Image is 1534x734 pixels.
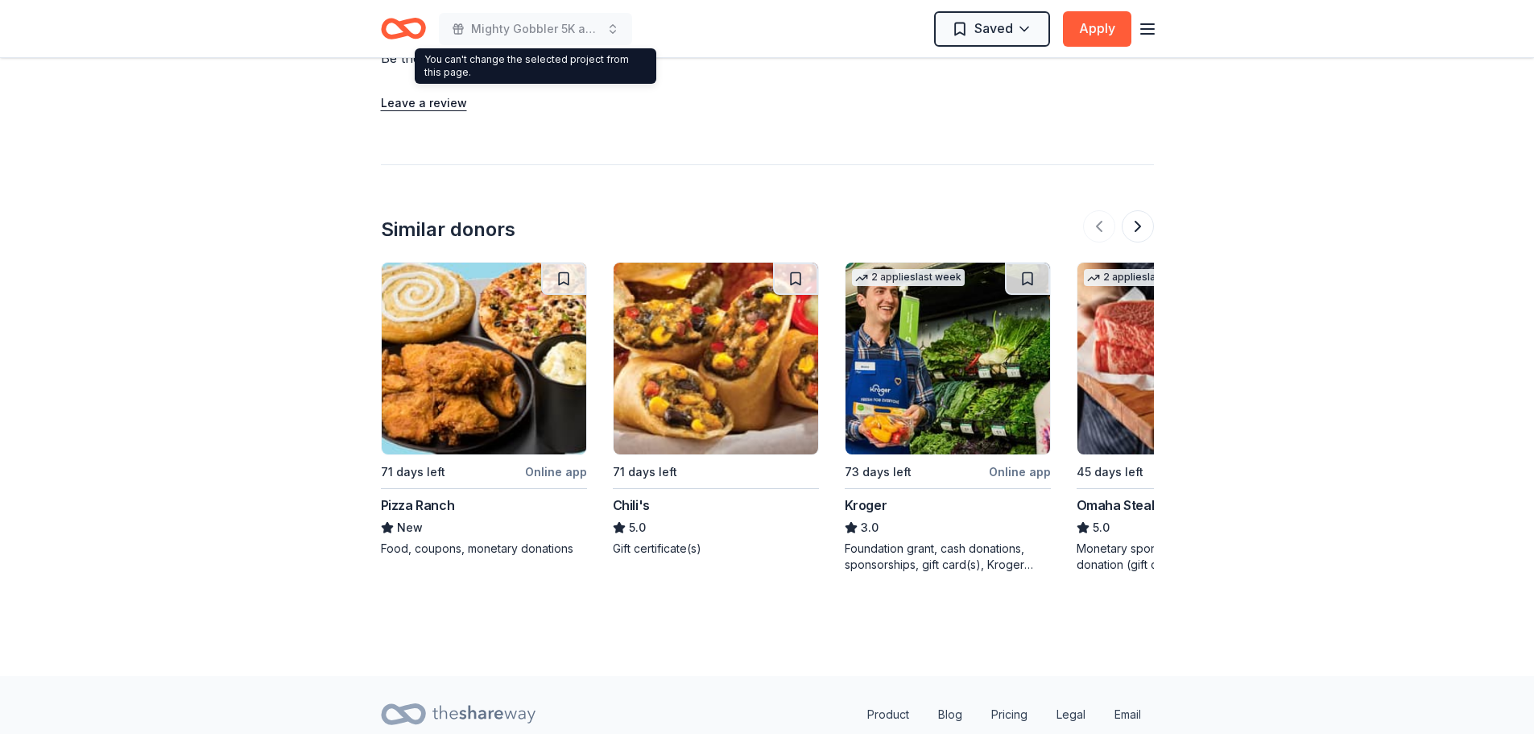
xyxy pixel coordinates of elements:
nav: quick links [854,699,1154,731]
div: Food, coupons, monetary donations [381,541,587,557]
a: Product [854,699,922,731]
div: 73 days left [845,462,912,482]
a: Image for Kroger2 applieslast week73 days leftOnline appKroger3.0Foundation grant, cash donations... [845,262,1051,573]
img: Image for Chili's [614,263,818,454]
div: Monetary sponsorship or in-kind donation (gift cards, foods) [1077,541,1283,573]
button: Saved [934,11,1050,47]
div: 71 days left [613,462,677,482]
a: Image for Omaha Steaks 2 applieslast week45 days leftOnline appOmaha Steaks5.0Monetary sponsorshi... [1077,262,1283,573]
span: Saved [974,18,1013,39]
div: 2 applies last week [1084,269,1197,286]
button: Mighty Gobbler 5K and 1 Mile Run/Walk [439,13,632,45]
div: 45 days left [1077,462,1143,482]
div: Similar donors [381,217,515,243]
a: Image for Chili's71 days leftChili's5.0Gift certificate(s) [613,262,819,557]
span: 5.0 [629,518,646,537]
button: Leave a review [381,93,467,113]
div: Be the first to review this company! [381,48,793,68]
a: Home [381,10,426,48]
img: Image for Omaha Steaks [1077,263,1282,454]
span: Mighty Gobbler 5K and 1 Mile Run/Walk [471,19,600,39]
a: Legal [1044,699,1098,731]
div: Kroger [845,496,887,515]
a: Image for Pizza Ranch71 days leftOnline appPizza RanchNewFood, coupons, monetary donations [381,262,587,557]
div: 71 days left [381,462,445,482]
div: Omaha Steaks [1077,496,1165,515]
span: 3.0 [861,518,879,537]
button: Apply [1063,11,1131,47]
div: Gift certificate(s) [613,541,819,557]
div: Online app [525,462,587,482]
span: New [397,518,423,537]
div: 2 applies last week [852,269,965,286]
span: 5.0 [1093,518,1110,537]
div: You can't change the selected project from this page. [415,48,656,84]
a: Email [1102,699,1154,731]
div: Foundation grant, cash donations, sponsorships, gift card(s), Kroger products [845,541,1051,573]
div: Online app [989,462,1051,482]
a: Pricing [978,699,1040,731]
div: Chili's [613,496,650,515]
div: Pizza Ranch [381,496,455,515]
img: Image for Kroger [846,263,1050,454]
a: Blog [925,699,975,731]
img: Image for Pizza Ranch [382,263,586,454]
